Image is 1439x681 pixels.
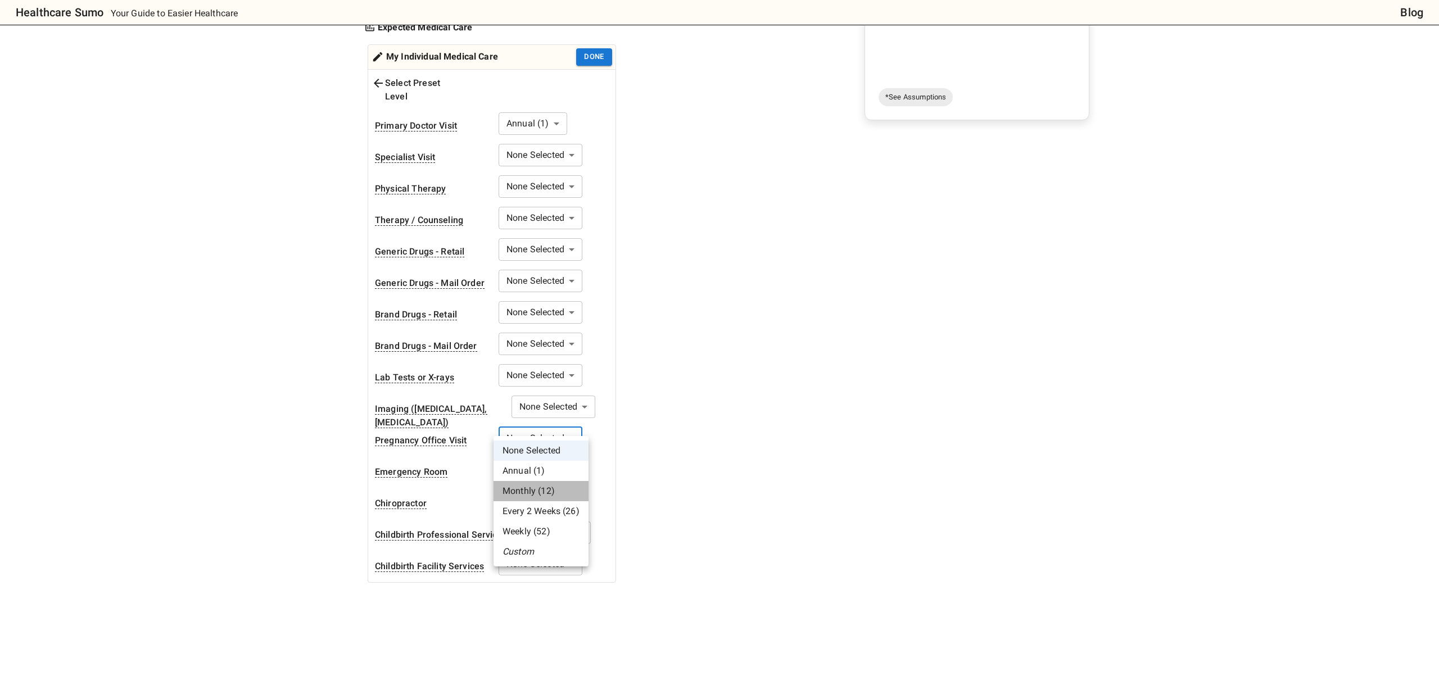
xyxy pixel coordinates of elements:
[494,441,589,461] li: None Selected
[494,481,589,501] li: Monthly (12)
[494,542,589,562] li: Custom
[494,461,589,481] li: Annual (1)
[494,501,589,521] li: Every 2 Weeks (26)
[494,521,589,542] li: Weekly (52)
